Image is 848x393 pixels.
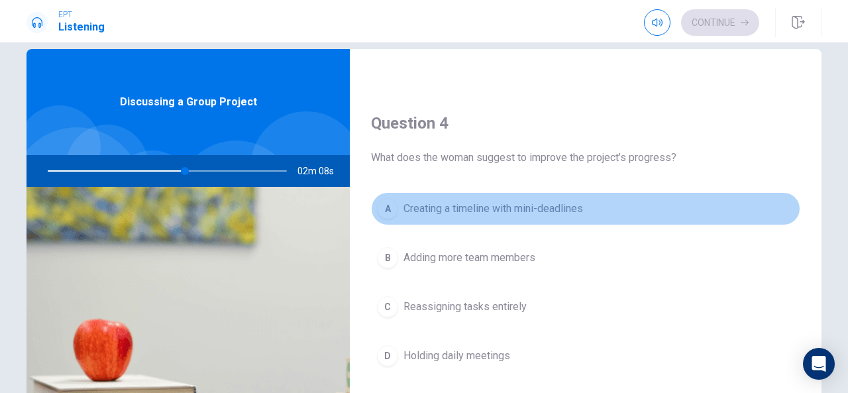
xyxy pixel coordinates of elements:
[371,192,800,225] button: ACreating a timeline with mini-deadlines
[403,250,535,266] span: Adding more team members
[371,150,800,166] span: What does the woman suggest to improve the project’s progress?
[371,290,800,323] button: CReassigning tasks entirely
[297,155,344,187] span: 02m 08s
[371,339,800,372] button: DHolding daily meetings
[371,113,800,134] h4: Question 4
[403,299,527,315] span: Reassigning tasks entirely
[377,247,398,268] div: B
[803,348,835,380] div: Open Intercom Messenger
[371,241,800,274] button: BAdding more team members
[377,345,398,366] div: D
[58,19,105,35] h1: Listening
[120,94,257,110] span: Discussing a Group Project
[403,201,583,217] span: Creating a timeline with mini-deadlines
[58,10,105,19] span: EPT
[377,198,398,219] div: A
[377,296,398,317] div: C
[403,348,510,364] span: Holding daily meetings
